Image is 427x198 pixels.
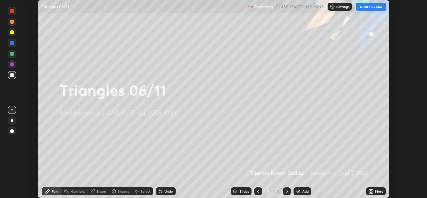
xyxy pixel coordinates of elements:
div: More [375,190,383,193]
div: Shapes [118,190,129,193]
div: Eraser [96,190,106,193]
p: Triangles 06/11 [42,4,69,9]
div: Add [302,190,309,193]
div: Undo [164,190,173,193]
h5: CLASS STARTS IN 5 MINS [276,4,324,10]
div: / [273,189,275,193]
div: 2 [276,188,280,194]
img: class-settings-icons [330,4,335,9]
div: Pen [52,190,58,193]
div: 2 [265,189,272,193]
p: Recording [254,4,273,9]
button: START CLASS [356,3,386,11]
p: Settings [336,5,349,8]
img: recording.375f2c34.svg [248,4,253,9]
div: Select [140,190,150,193]
div: Highlight [70,190,85,193]
img: add-slide-button [296,189,301,194]
div: Slides [240,190,249,193]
